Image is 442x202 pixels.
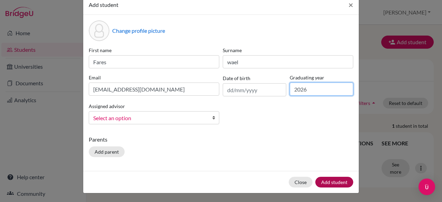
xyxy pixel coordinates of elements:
[89,20,109,41] div: Profile picture
[223,47,353,54] label: Surname
[290,74,353,81] label: Graduating year
[223,83,286,96] input: dd/mm/yyyy
[289,177,313,187] button: Close
[89,74,219,81] label: Email
[89,1,118,8] span: Add student
[419,179,435,195] div: Open Intercom Messenger
[89,47,219,54] label: First name
[93,114,206,123] span: Select an option
[223,75,250,82] label: Date of birth
[89,146,125,157] button: Add parent
[315,177,353,187] button: Add student
[89,135,353,144] p: Parents
[89,103,125,110] label: Assigned advisor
